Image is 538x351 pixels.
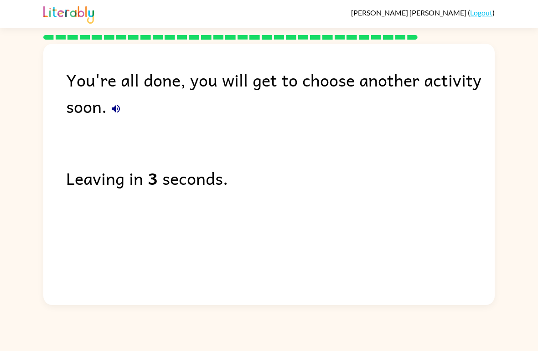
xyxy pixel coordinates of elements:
div: You're all done, you will get to choose another activity soon. [66,66,495,119]
div: ( ) [351,8,495,17]
div: Leaving in seconds. [66,165,495,191]
a: Logout [470,8,492,17]
b: 3 [148,165,158,191]
img: Literably [43,4,94,24]
span: [PERSON_NAME] [PERSON_NAME] [351,8,468,17]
